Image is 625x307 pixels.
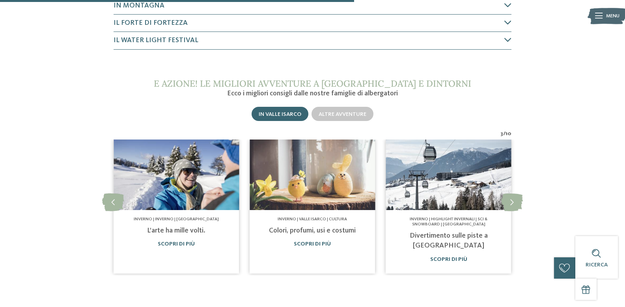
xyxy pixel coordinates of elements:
span: Inverno | Valle Isarco | Cultura [278,217,347,221]
span: Ecco i migliori consigli dalle nostre famiglie di albergatori [227,90,398,97]
span: Il Water Light Festival [114,37,198,44]
span: Ricerca [586,262,608,268]
span: In montagna [114,2,164,9]
span: Inverno | Inverno | [GEOGRAPHIC_DATA] [134,217,219,221]
img: Un family hotel sulla Plose nei pressi di Bressanone [250,140,375,210]
a: Divertimento sulle piste a [GEOGRAPHIC_DATA] [410,232,488,249]
a: Scopri di più [294,241,331,247]
span: / [503,130,506,138]
img: Un family hotel sulla Plose nei pressi di Bressanone [114,140,239,210]
span: Il forte di Fortezza [114,19,188,26]
a: L’arte ha mille volti. [147,227,205,234]
span: 3 [500,130,503,138]
span: 10 [506,130,511,138]
a: Colori, profumi, usi e costumi [269,227,356,234]
span: E azione! Le migliori avventure a [GEOGRAPHIC_DATA] e dintorni [154,78,471,89]
img: Un family hotel sulla Plose nei pressi di Bressanone [386,140,511,210]
span: In Valle Isarco [259,112,301,117]
span: Altre avventure [319,112,366,117]
span: Inverno | Highlight invernali | Sci & snowboard | [GEOGRAPHIC_DATA] [410,217,487,227]
a: Scopri di più [158,241,195,247]
a: Scopri di più [430,257,467,262]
